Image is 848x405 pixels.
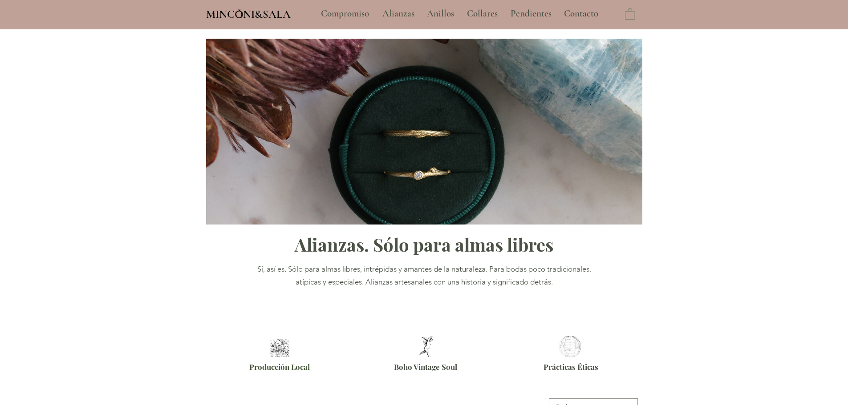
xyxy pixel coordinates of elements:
[295,233,553,256] span: Alianzas. Sólo para almas libres
[506,3,556,25] p: Pendientes
[420,3,460,25] a: Anillos
[206,6,291,20] a: MINCONI&SALA
[257,265,591,286] span: Sí, así es. Sólo para almas libres, intrépidas y amantes de la naturaleza. Para bodas poco tradic...
[560,3,603,25] p: Contacto
[249,362,310,372] span: Producción Local
[463,3,502,25] p: Collares
[206,8,291,21] span: MINCONI&SALA
[413,336,440,357] img: Alianzas Boho Barcelona
[376,3,420,25] a: Alianzas
[422,3,458,25] p: Anillos
[460,3,504,25] a: Collares
[378,3,419,25] p: Alianzas
[394,362,457,372] span: Boho Vintage Soul
[268,339,292,357] img: Alianzas artesanales Barcelona
[314,3,376,25] a: Compromiso
[206,39,642,225] img: Alianzas Inspiradas en la Naturaleza Minconi Sala
[235,9,243,18] img: Minconi Sala
[297,3,623,25] nav: Sitio
[544,362,598,372] span: Prácticas Éticas
[556,336,584,357] img: Alianzas éticas
[316,3,373,25] p: Compromiso
[504,3,557,25] a: Pendientes
[557,3,605,25] a: Contacto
